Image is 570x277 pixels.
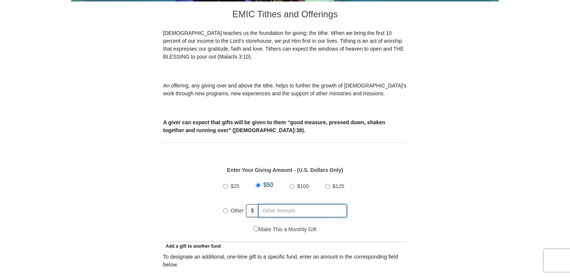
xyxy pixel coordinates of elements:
span: $125 [333,183,344,189]
span: $ [246,204,259,217]
h3: EMIC Tithes and Offerings [163,2,407,29]
input: Other Amount [258,204,347,217]
b: A giver can expect that gifts will be given to them “good measure, pressed down, shaken together ... [163,119,385,133]
span: Other [231,208,244,214]
span: Add a gift to another fund [163,244,221,249]
label: Make This a Monthly Gift [253,226,316,233]
span: $100 [297,183,309,189]
input: Make This a Monthly Gift [253,226,258,231]
p: [DEMOGRAPHIC_DATA] teaches us the foundation for giving: the tithe. When we bring the first 10 pe... [163,29,407,61]
span: $25 [231,183,239,189]
span: $50 [263,182,273,188]
div: To designate an additional, one-time gift to a specific fund, enter an amount in the correspondin... [163,253,407,269]
strong: Enter Your Giving Amount - (U.S. Dollars Only) [227,167,343,173]
p: An offering, any giving over and above the tithe, helps to further the growth of [DEMOGRAPHIC_DAT... [163,82,407,98]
